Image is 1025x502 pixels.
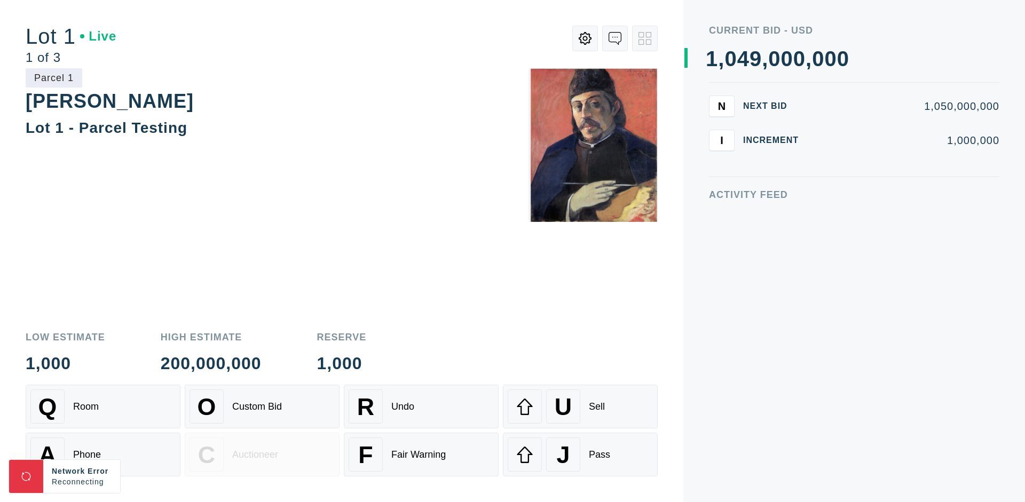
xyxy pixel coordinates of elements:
button: CAuctioneer [185,433,340,476]
span: O [198,393,216,420]
div: 4 [737,48,750,69]
div: 200,000,000 [161,355,262,372]
button: FFair Warning [344,433,499,476]
button: I [709,130,735,151]
div: 0 [837,48,849,69]
div: 1 of 3 [26,51,116,64]
div: Parcel 1 [26,68,82,87]
button: APhone [26,433,180,476]
div: 0 [768,48,780,69]
div: Fair Warning [391,449,446,460]
div: Live [80,30,116,43]
div: High Estimate [161,332,262,342]
div: Custom Bid [232,401,282,412]
div: Lot 1 [26,26,116,47]
span: I [720,134,723,146]
span: J [556,441,570,468]
div: , [806,48,812,261]
span: C [198,441,215,468]
button: USell [503,385,658,428]
div: Current Bid - USD [709,26,999,35]
button: N [709,95,735,117]
div: Pass [589,449,610,460]
span: F [358,441,373,468]
div: Network Error [52,466,112,476]
div: 1,000,000 [816,135,999,146]
div: Sell [589,401,605,412]
div: 0 [824,48,837,69]
div: Undo [391,401,414,412]
div: 0 [793,48,806,69]
div: Auctioneer [232,449,278,460]
div: 9 [750,48,762,69]
div: Reserve [317,332,367,342]
span: N [718,100,726,112]
button: RUndo [344,385,499,428]
button: JPass [503,433,658,476]
div: Low Estimate [26,332,105,342]
div: 1,000 [317,355,367,372]
div: 0 [812,48,824,69]
span: U [555,393,572,420]
div: 0 [724,48,737,69]
div: , [762,48,768,261]
div: Lot 1 - Parcel Testing [26,119,187,136]
div: 0 [781,48,793,69]
div: 1 [706,48,718,69]
div: , [718,48,724,261]
div: Next Bid [743,102,807,110]
div: [PERSON_NAME] [26,90,194,112]
span: Q [38,393,57,420]
div: Room [73,401,99,412]
div: Increment [743,136,807,145]
div: Activity Feed [709,190,999,200]
div: Reconnecting [52,476,112,487]
span: A [39,441,56,468]
div: Phone [73,449,101,460]
div: 1,000 [26,355,105,372]
div: 1,050,000,000 [816,101,999,111]
button: QRoom [26,385,180,428]
button: OCustom Bid [185,385,340,428]
span: R [357,393,374,420]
